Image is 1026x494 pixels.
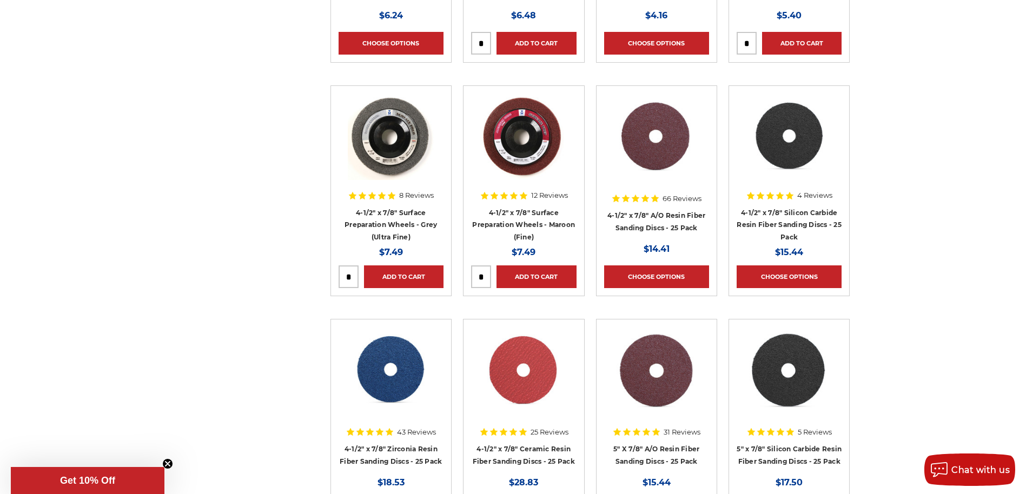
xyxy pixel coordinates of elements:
[397,429,436,436] span: 43 Reviews
[951,465,1010,475] span: Chat with us
[531,192,568,199] span: 12 Reviews
[644,244,670,254] span: $14.41
[775,247,803,257] span: $15.44
[497,32,576,55] a: Add to Cart
[480,327,567,413] img: 4-1/2" ceramic resin fiber disc
[737,265,842,288] a: Choose Options
[607,211,705,232] a: 4-1/2" x 7/8" A/O Resin Fiber Sanding Discs - 25 Pack
[531,429,568,436] span: 25 Reviews
[737,445,842,465] a: 5" x 7/8" Silicon Carbide Resin Fiber Sanding Discs - 25 Pack
[472,209,575,241] a: 4-1/2" x 7/8" Surface Preparation Wheels - Maroon (Fine)
[348,94,434,180] img: Gray Surface Prep Disc
[473,445,575,465] a: 4-1/2" x 7/8" Ceramic Resin Fiber Sanding Discs - 25 Pack
[364,265,444,288] a: Add to Cart
[798,429,832,436] span: 5 Reviews
[604,265,709,288] a: Choose Options
[613,327,700,413] img: 5 inch aluminum oxide resin fiber disc
[379,10,403,21] span: $6.24
[776,477,803,488] span: $17.50
[663,195,701,202] span: 66 Reviews
[347,327,434,413] img: 4-1/2" zirc resin fiber disc
[604,327,709,432] a: 5 inch aluminum oxide resin fiber disc
[378,477,405,488] span: $18.53
[162,458,173,469] button: Close teaser
[379,247,403,257] span: $7.49
[339,32,444,55] a: Choose Options
[612,94,700,180] img: 4.5 inch resin fiber disc
[737,94,842,198] a: 4.5 Inch Silicon Carbide Resin Fiber Discs
[339,327,444,432] a: 4-1/2" zirc resin fiber disc
[471,94,576,198] a: Maroon Surface Prep Disc
[345,209,437,241] a: 4-1/2" x 7/8" Surface Preparation Wheels - Grey (Ultra Fine)
[339,94,444,198] a: Gray Surface Prep Disc
[509,477,538,488] span: $28.83
[777,10,802,21] span: $5.40
[60,475,115,486] span: Get 10% Off
[746,327,832,413] img: 5 Inch Silicon Carbide Resin Fiber Disc
[11,467,164,494] div: Get 10% OffClose teaser
[664,429,700,436] span: 31 Reviews
[340,445,442,465] a: 4-1/2" x 7/8" Zirconia Resin Fiber Sanding Discs - 25 Pack
[471,327,576,432] a: 4-1/2" ceramic resin fiber disc
[512,247,535,257] span: $7.49
[643,477,671,488] span: $15.44
[497,265,576,288] a: Add to Cart
[737,209,842,241] a: 4-1/2" x 7/8" Silicon Carbide Resin Fiber Sanding Discs - 25 Pack
[746,94,833,180] img: 4.5 Inch Silicon Carbide Resin Fiber Discs
[737,327,842,432] a: 5 Inch Silicon Carbide Resin Fiber Disc
[604,32,709,55] a: Choose Options
[613,445,699,465] a: 5" X 7/8" A/O Resin Fiber Sanding Discs - 25 Pack
[399,192,434,199] span: 8 Reviews
[645,10,667,21] span: $4.16
[604,94,709,198] a: 4.5 inch resin fiber disc
[762,32,842,55] a: Add to Cart
[797,192,832,199] span: 4 Reviews
[924,453,1015,486] button: Chat with us
[480,94,567,180] img: Maroon Surface Prep Disc
[511,10,536,21] span: $6.48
